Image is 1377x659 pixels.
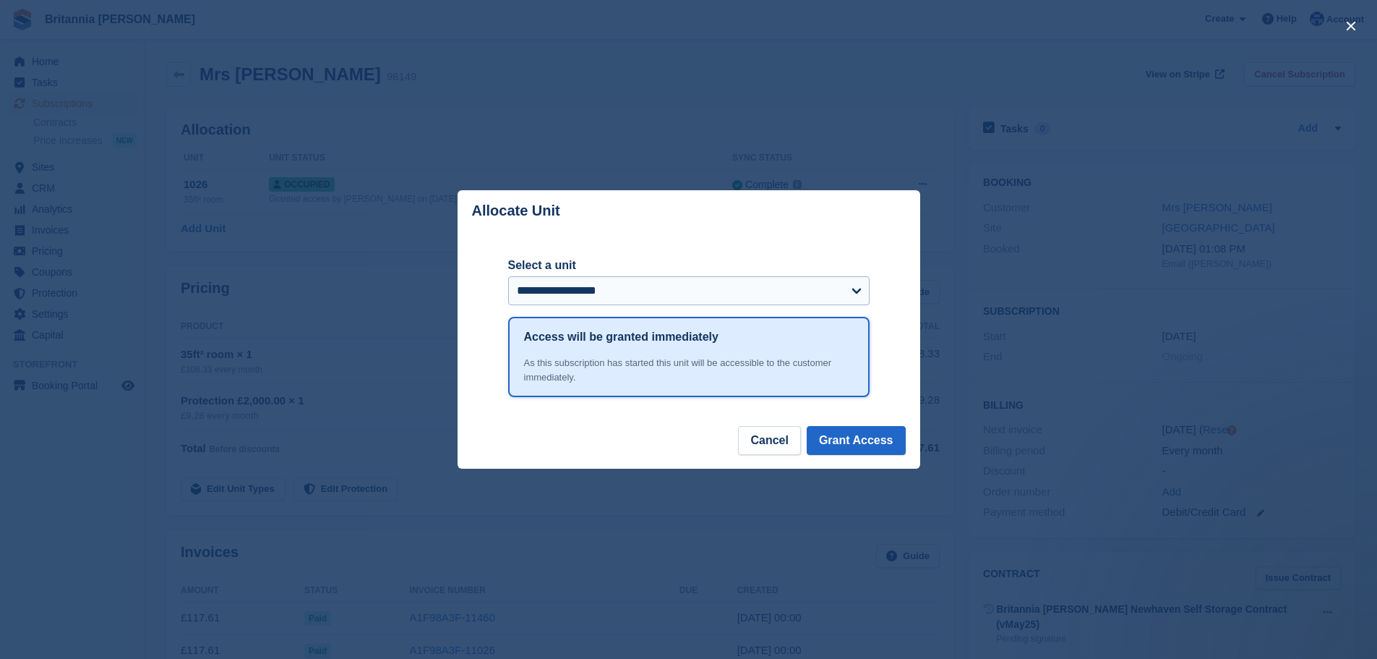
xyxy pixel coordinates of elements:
button: Grant Access [807,426,906,455]
h1: Access will be granted immediately [524,328,718,346]
label: Select a unit [508,257,870,274]
button: close [1339,14,1363,38]
div: As this subscription has started this unit will be accessible to the customer immediately. [524,356,854,384]
p: Allocate Unit [472,203,560,219]
button: Cancel [738,426,800,455]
